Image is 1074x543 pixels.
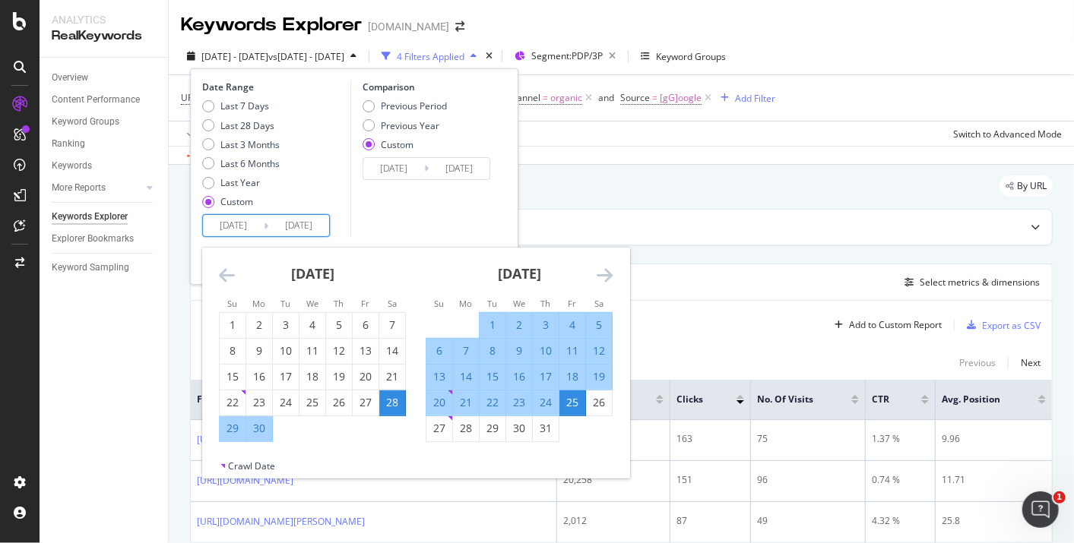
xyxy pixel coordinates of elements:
[203,215,264,236] input: Start Date
[961,313,1041,337] button: Export as CSV
[220,338,246,364] td: Choose Sunday, June 8, 2025 as your check-out date. It’s available.
[220,195,253,208] div: Custom
[480,312,506,338] td: Selected. Tuesday, July 1, 2025
[379,369,405,384] div: 21
[735,92,775,105] div: Add Filter
[586,317,612,333] div: 5
[487,298,497,309] small: Tu
[299,395,325,410] div: 25
[52,12,156,27] div: Analytics
[246,390,273,415] td: Choose Monday, June 23, 2025 as your check-out date. It’s available.
[220,395,246,410] div: 22
[594,298,604,309] small: Sa
[513,298,525,309] small: We
[849,320,942,330] div: Add to Custom Report
[533,415,559,441] td: Choose Thursday, July 31, 2025 as your check-out date. It’s available.
[220,176,260,189] div: Last Year
[273,369,299,384] div: 17
[299,343,325,358] div: 11
[506,369,532,384] div: 16
[326,317,352,333] div: 5
[299,369,325,384] div: 18
[202,176,280,189] div: Last Year
[202,138,280,151] div: Last 3 Months
[559,364,586,390] td: Selected. Friday, July 18, 2025
[220,415,246,441] td: Selected. Sunday, June 29, 2025
[1021,354,1041,372] button: Next
[426,415,453,441] td: Choose Sunday, July 27, 2025 as your check-out date. It’s available.
[757,432,859,446] div: 75
[559,317,585,333] div: 4
[598,90,614,105] button: and
[291,264,334,283] strong: [DATE]
[273,364,299,390] td: Choose Tuesday, June 17, 2025 as your check-out date. It’s available.
[220,364,246,390] td: Choose Sunday, June 15, 2025 as your check-out date. It’s available.
[363,99,447,112] div: Previous Period
[426,395,452,410] div: 20
[559,338,586,364] td: Selected. Friday, July 11, 2025
[246,338,273,364] td: Choose Monday, June 9, 2025 as your check-out date. It’s available.
[676,514,744,528] div: 87
[959,356,996,369] div: Previous
[453,343,479,358] div: 7
[982,319,1041,332] div: Export as CSV
[381,138,413,151] div: Custom
[361,298,369,309] small: Fr
[326,390,353,415] td: Choose Thursday, June 26, 2025 as your check-out date. It’s available.
[202,157,280,170] div: Last 6 Months
[273,338,299,364] td: Choose Tuesday, June 10, 2025 as your check-out date. It’s available.
[533,390,559,415] td: Selected. Thursday, July 24, 2025
[326,343,352,358] div: 12
[828,313,942,337] button: Add to Custom Report
[480,421,505,436] div: 29
[559,390,586,415] td: Selected as end date. Friday, July 25, 2025
[757,514,859,528] div: 49
[480,395,505,410] div: 22
[660,87,702,109] span: [gG]oogle
[676,393,714,406] span: Clicks
[52,260,129,276] div: Keyword Sampling
[381,119,439,132] div: Previous Year
[586,369,612,384] div: 19
[273,395,299,410] div: 24
[506,415,533,441] td: Choose Wednesday, July 30, 2025 as your check-out date. It’s available.
[353,338,379,364] td: Choose Friday, June 13, 2025 as your check-out date. It’s available.
[1053,491,1066,504] span: 1
[656,50,726,63] div: Keyword Groups
[480,390,506,415] td: Selected. Tuesday, July 22, 2025
[480,317,505,333] div: 1
[453,390,480,415] td: Selected. Monday, July 21, 2025
[563,514,664,528] div: 2,012
[299,338,326,364] td: Choose Wednesday, June 11, 2025 as your check-out date. It’s available.
[531,49,603,62] span: Segment: PDP/3P
[533,312,559,338] td: Selected. Thursday, July 3, 2025
[246,415,273,441] td: Selected. Monday, June 30, 2025
[197,432,293,447] a: [URL][DOMAIN_NAME]
[52,209,157,225] a: Keywords Explorer
[220,343,246,358] div: 8
[379,338,406,364] td: Choose Saturday, June 14, 2025 as your check-out date. It’s available.
[202,248,629,459] div: Calendar
[426,390,453,415] td: Selected. Sunday, July 20, 2025
[52,114,157,130] a: Keyword Groups
[273,390,299,415] td: Choose Tuesday, June 24, 2025 as your check-out date. It’s available.
[598,91,614,104] div: and
[326,338,353,364] td: Choose Thursday, June 12, 2025 as your check-out date. It’s available.
[379,317,405,333] div: 7
[375,44,483,68] button: 4 Filters Applied
[426,343,452,358] div: 6
[498,264,541,283] strong: [DATE]
[379,395,405,410] div: 28
[397,50,464,63] div: 4 Filters Applied
[635,44,732,68] button: Keyword Groups
[268,50,344,63] span: vs [DATE] - [DATE]
[379,343,405,358] div: 14
[52,260,157,276] a: Keyword Sampling
[388,298,397,309] small: Sa
[353,317,379,333] div: 6
[379,364,406,390] td: Choose Saturday, June 21, 2025 as your check-out date. It’s available.
[453,338,480,364] td: Selected. Monday, July 7, 2025
[197,514,365,529] a: [URL][DOMAIN_NAME][PERSON_NAME]
[533,317,559,333] div: 3
[459,298,472,309] small: Mo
